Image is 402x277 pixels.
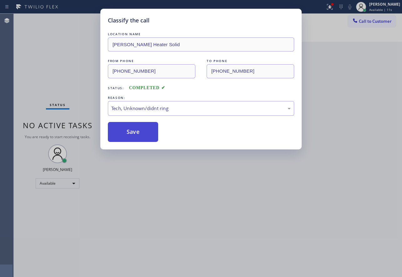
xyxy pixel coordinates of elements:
button: Save [108,122,158,142]
div: REASON: [108,95,294,101]
input: To phone [207,64,294,78]
div: TO PHONE [207,58,294,64]
span: COMPLETED [129,85,165,90]
div: Tech, Unknown/didnt ring [111,105,291,112]
div: LOCATION NAME [108,31,294,37]
h5: Classify the call [108,16,149,25]
input: From phone [108,64,195,78]
span: Status: [108,86,124,90]
div: FROM PHONE [108,58,195,64]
